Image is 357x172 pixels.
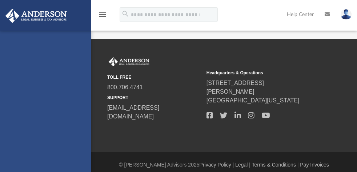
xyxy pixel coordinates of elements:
[235,162,250,168] a: Legal |
[91,161,357,169] div: © [PERSON_NAME] Advisors 2025
[121,10,129,18] i: search
[200,162,234,168] a: Privacy Policy |
[341,9,352,20] img: User Pic
[107,57,151,67] img: Anderson Advisors Platinum Portal
[107,105,159,120] a: [EMAIL_ADDRESS][DOMAIN_NAME]
[206,80,264,95] a: [STREET_ADDRESS][PERSON_NAME]
[300,162,329,168] a: Pay Invoices
[206,97,300,103] a: [GEOGRAPHIC_DATA][US_STATE]
[252,162,299,168] a: Terms & Conditions |
[107,94,201,101] small: SUPPORT
[98,10,107,19] i: menu
[3,9,69,23] img: Anderson Advisors Platinum Portal
[206,70,301,76] small: Headquarters & Operations
[107,84,143,90] a: 800.706.4741
[107,74,201,81] small: TOLL FREE
[98,14,107,19] a: menu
